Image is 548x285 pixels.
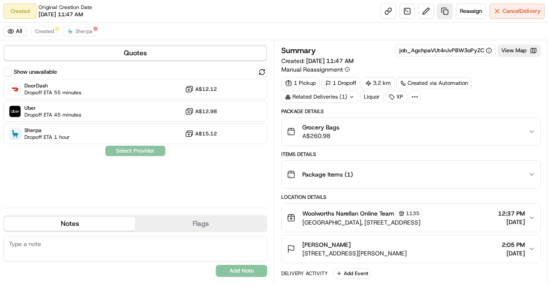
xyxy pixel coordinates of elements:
[503,7,541,15] span: Cancel Delivery
[282,235,540,263] button: [PERSON_NAME][STREET_ADDRESS][PERSON_NAME]2:05 PM[DATE]
[306,57,354,65] span: [DATE] 11:47 AM
[185,107,217,116] button: A$12.98
[9,106,21,117] img: Uber
[497,45,541,57] button: View Map
[75,28,92,35] span: Sherpa
[281,91,358,103] div: Related Deliveries (1)
[4,217,135,231] button: Notes
[281,270,328,277] div: Delivery Activity
[281,77,320,89] div: 1 Pickup
[302,218,423,227] span: [GEOGRAPHIC_DATA], [STREET_ADDRESS]
[185,129,217,138] button: A$15.12
[9,84,21,95] img: DoorDash
[302,132,340,140] span: A$260.98
[31,26,58,36] button: Created
[14,68,57,76] label: Show unavailable
[24,134,70,141] span: Dropoff ETA 1 hour
[282,161,540,188] button: Package Items (1)
[281,151,541,158] div: Items Details
[399,47,492,54] button: job_AgchpaVUt4nJvPBW3oPyZC
[460,7,482,15] span: Reassign
[302,240,351,249] span: [PERSON_NAME]
[195,130,217,137] span: A$15.12
[385,91,407,103] div: XP
[302,123,340,132] span: Grocery Bags
[24,111,81,118] span: Dropoff ETA 45 minutes
[302,170,353,179] span: Package Items ( 1 )
[3,26,26,36] button: All
[502,240,525,249] span: 2:05 PM
[195,108,217,115] span: A$12.98
[281,47,316,54] h3: Summary
[24,82,81,89] span: DoorDash
[39,11,83,18] span: [DATE] 11:47 AM
[281,108,541,115] div: Package Details
[456,3,486,19] button: Reassign
[67,28,74,35] img: sherpa_logo.png
[282,118,540,145] button: Grocery BagsA$260.98
[24,105,81,111] span: Uber
[362,77,395,89] div: 3.2 km
[498,209,525,218] span: 12:37 PM
[281,194,541,201] div: Location Details
[135,217,266,231] button: Flags
[322,77,360,89] div: 1 Dropoff
[360,91,384,103] div: Liquor
[35,28,54,35] span: Created
[63,26,96,36] button: Sherpa
[24,89,81,96] span: Dropoff ETA 55 minutes
[302,209,394,218] span: Woolworths Narellan Online Team
[498,218,525,226] span: [DATE]
[281,65,343,74] span: Manual Reassignment
[195,86,217,93] span: A$12.12
[9,128,21,139] img: Sherpa
[489,3,545,19] button: CancelDelivery
[281,57,354,65] span: Created:
[333,268,371,279] button: Add Event
[282,204,540,232] button: Woolworths Narellan Online Team1135[GEOGRAPHIC_DATA], [STREET_ADDRESS]12:37 PM[DATE]
[4,46,266,60] button: Quotes
[396,77,472,89] a: Created via Automation
[281,65,350,74] button: Manual Reassignment
[302,249,407,258] span: [STREET_ADDRESS][PERSON_NAME]
[39,4,92,11] span: Original Creation Date
[24,127,70,134] span: Sherpa
[185,85,217,93] button: A$12.12
[406,210,420,217] span: 1135
[502,249,525,258] span: [DATE]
